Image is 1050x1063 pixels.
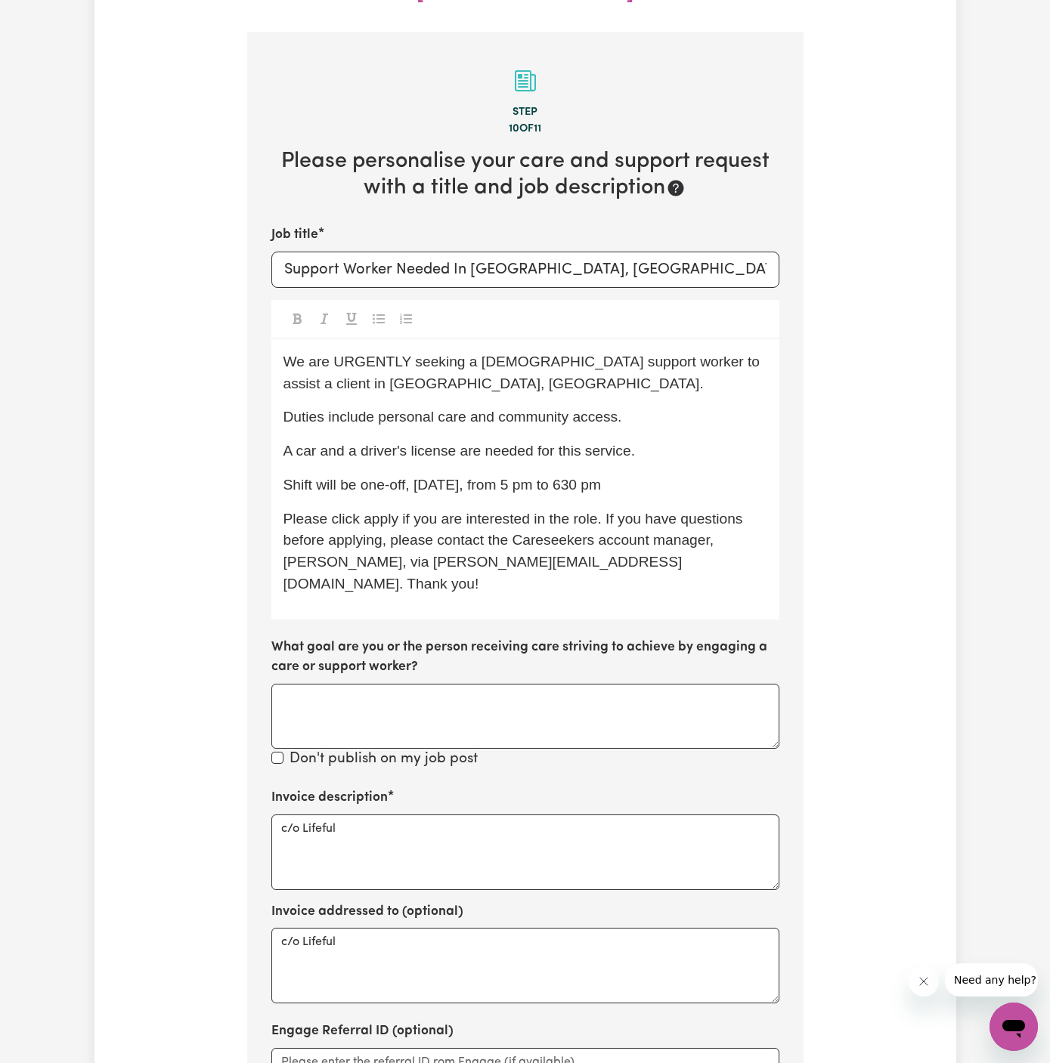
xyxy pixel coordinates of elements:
span: Shift will be one-off, [DATE], from 5 pm to 630 pm [283,477,602,493]
button: Toggle undefined [341,309,362,329]
iframe: Button to launch messaging window [990,1003,1038,1051]
div: Step [271,104,779,121]
label: Don't publish on my job post [290,749,478,771]
button: Toggle undefined [314,309,335,329]
span: Please click apply if you are interested in the role. If you have questions before applying, plea... [283,511,747,592]
iframe: Close message [909,966,939,997]
label: Invoice addressed to (optional) [271,902,463,922]
button: Toggle undefined [395,309,417,329]
label: Engage Referral ID (optional) [271,1021,454,1041]
h2: Please personalise your care and support request with a title and job description [271,149,779,201]
span: A car and a driver's license are needed for this service. [283,443,635,459]
textarea: c/o Lifeful [271,928,779,1003]
input: e.g. Care worker needed in North Sydney for aged care [271,252,779,288]
button: Toggle undefined [287,309,308,329]
label: What goal are you or the person receiving care striving to achieve by engaging a care or support ... [271,638,779,678]
label: Job title [271,225,318,245]
iframe: Message from company [945,963,1038,997]
label: Invoice description [271,788,388,808]
div: 10 of 11 [271,121,779,138]
span: Duties include personal care and community access. [283,409,622,425]
span: We are URGENTLY seeking a [DEMOGRAPHIC_DATA] support worker to assist a client in [GEOGRAPHIC_DAT... [283,354,764,391]
button: Toggle undefined [368,309,389,329]
textarea: c/o Lifeful [271,814,779,890]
